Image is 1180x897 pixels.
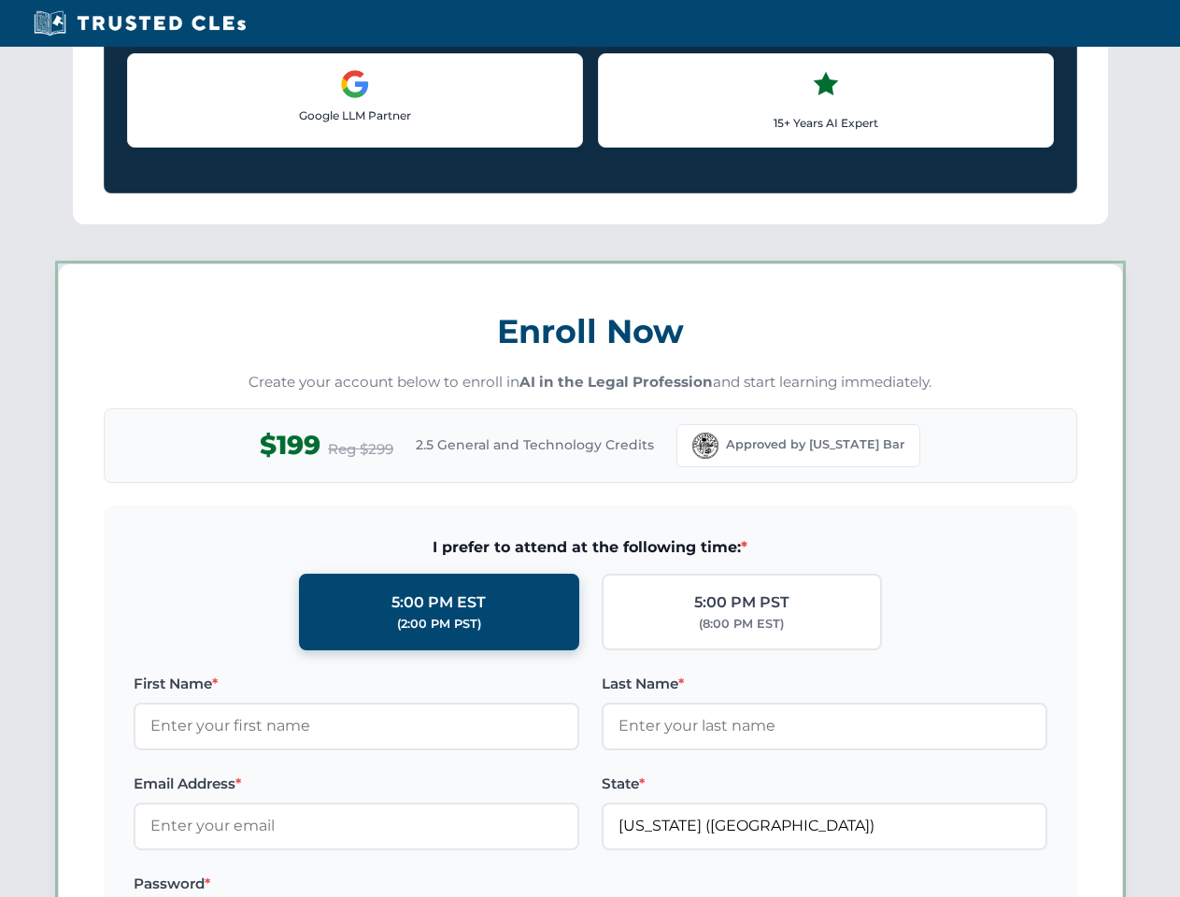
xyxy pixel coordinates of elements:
img: Florida Bar [692,433,718,459]
img: Google [340,69,370,99]
span: I prefer to attend at the following time: [134,535,1047,560]
span: Reg $299 [328,438,393,461]
div: (2:00 PM PST) [397,615,481,634]
span: $199 [260,424,320,466]
input: Enter your last name [602,703,1047,749]
label: Last Name [602,673,1047,695]
span: 2.5 General and Technology Credits [416,434,654,455]
span: Approved by [US_STATE] Bar [726,435,904,454]
div: 5:00 PM EST [391,591,486,615]
input: Florida (FL) [602,803,1047,849]
label: First Name [134,673,579,695]
input: Enter your email [134,803,579,849]
p: Google LLM Partner [143,107,567,124]
strong: AI in the Legal Profession [519,373,713,391]
label: State [602,773,1047,795]
div: (8:00 PM EST) [699,615,784,634]
h3: Enroll Now [104,302,1077,361]
label: Password [134,873,579,895]
p: 15+ Years AI Expert [614,114,1038,132]
input: Enter your first name [134,703,579,749]
label: Email Address [134,773,579,795]
div: 5:00 PM PST [694,591,789,615]
img: Trusted CLEs [28,9,251,37]
p: Create your account below to enroll in and start learning immediately. [104,372,1077,393]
